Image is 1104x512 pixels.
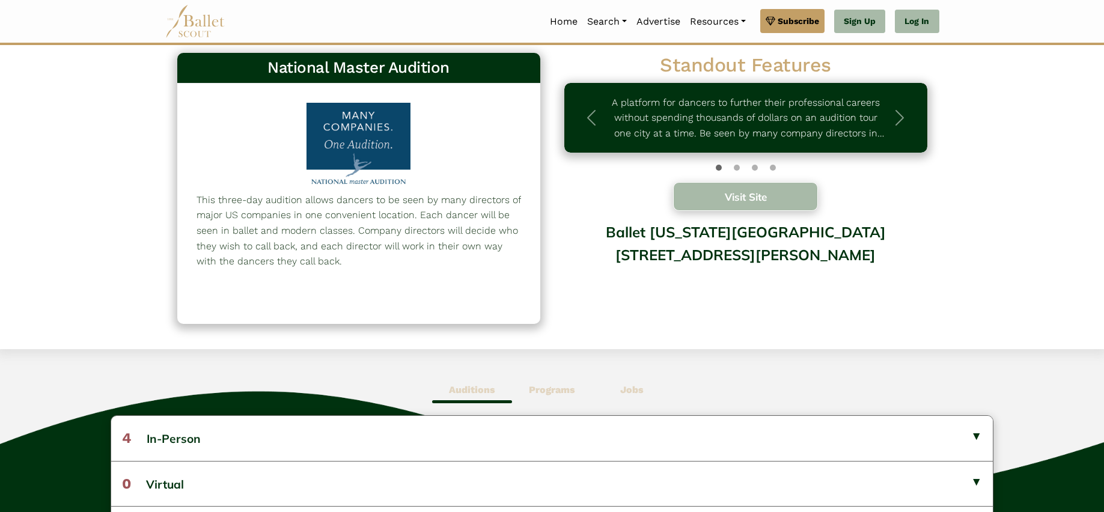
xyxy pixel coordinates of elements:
img: gem.svg [766,14,775,28]
button: 0Virtual [111,461,993,506]
div: Ballet [US_STATE][GEOGRAPHIC_DATA][STREET_ADDRESS][PERSON_NAME] [564,215,927,311]
b: Programs [529,384,575,395]
h2: Standout Features [564,53,927,78]
p: A platform for dancers to further their professional careers without spending thousands of dollar... [606,95,885,141]
a: Home [545,9,582,34]
a: Log In [895,10,939,34]
button: 4In-Person [111,416,993,460]
a: Advertise [632,9,685,34]
button: Visit Site [673,182,819,211]
button: Slide 1 [734,159,740,177]
b: Auditions [449,384,495,395]
a: Search [582,9,632,34]
a: Subscribe [760,9,825,33]
span: 0 [122,475,131,492]
button: Slide 3 [770,159,776,177]
span: 4 [122,430,132,446]
button: Slide 0 [716,159,722,177]
a: Sign Up [834,10,885,34]
a: Resources [685,9,751,34]
span: Subscribe [778,14,819,28]
button: Slide 2 [752,159,758,177]
b: Jobs [620,384,644,395]
p: This three-day audition allows dancers to be seen by many directors of major US companies in one ... [197,192,521,269]
h3: National Master Audition [187,58,531,78]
